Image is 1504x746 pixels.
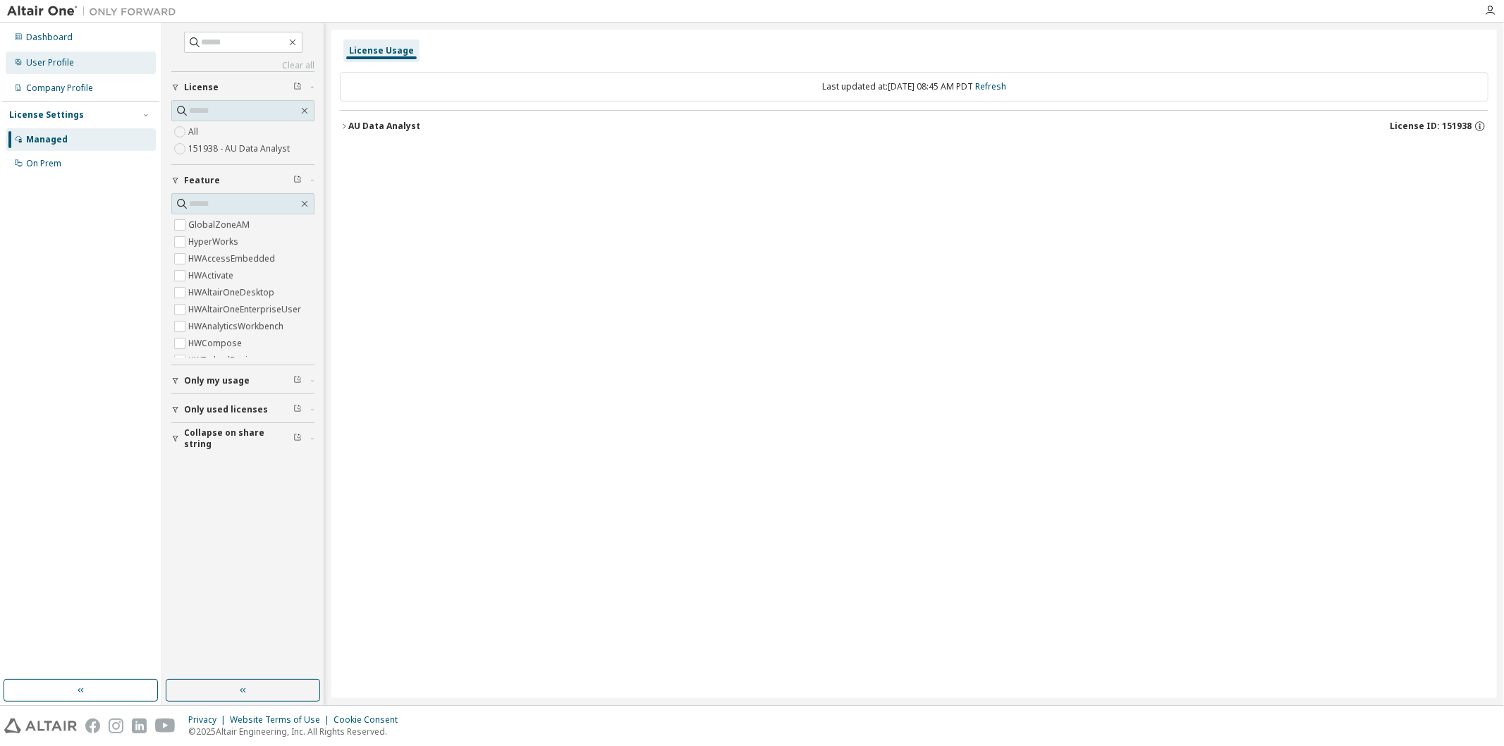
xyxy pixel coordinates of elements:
[1390,121,1472,132] span: License ID: 151938
[4,719,77,733] img: altair_logo.svg
[188,284,277,301] label: HWAltairOneDesktop
[340,72,1488,102] div: Last updated at: [DATE] 08:45 AM PDT
[171,72,314,103] button: License
[348,121,420,132] div: AU Data Analyst
[188,318,286,335] label: HWAnalyticsWorkbench
[85,719,100,733] img: facebook.svg
[188,123,201,140] label: All
[109,719,123,733] img: instagram.svg
[26,57,74,68] div: User Profile
[184,427,293,450] span: Collapse on share string
[188,335,245,352] label: HWCompose
[975,80,1006,92] a: Refresh
[188,216,252,233] label: GlobalZoneAM
[26,158,61,169] div: On Prem
[7,4,183,18] img: Altair One
[293,404,302,415] span: Clear filter
[171,365,314,396] button: Only my usage
[184,175,220,186] span: Feature
[293,82,302,93] span: Clear filter
[184,82,219,93] span: License
[188,714,230,726] div: Privacy
[188,140,293,157] label: 151938 - AU Data Analyst
[188,267,236,284] label: HWActivate
[349,45,414,56] div: License Usage
[293,375,302,386] span: Clear filter
[26,32,73,43] div: Dashboard
[155,719,176,733] img: youtube.svg
[188,352,255,369] label: HWEmbedBasic
[171,423,314,454] button: Collapse on share string
[188,301,304,318] label: HWAltairOneEnterpriseUser
[188,233,241,250] label: HyperWorks
[293,175,302,186] span: Clear filter
[230,714,334,726] div: Website Terms of Use
[171,394,314,425] button: Only used licenses
[171,60,314,71] a: Clear all
[334,714,406,726] div: Cookie Consent
[188,726,406,738] p: © 2025 Altair Engineering, Inc. All Rights Reserved.
[184,404,268,415] span: Only used licenses
[26,134,68,145] div: Managed
[293,433,302,444] span: Clear filter
[132,719,147,733] img: linkedin.svg
[9,109,84,121] div: License Settings
[171,165,314,196] button: Feature
[26,82,93,94] div: Company Profile
[188,250,278,267] label: HWAccessEmbedded
[340,111,1488,142] button: AU Data AnalystLicense ID: 151938
[184,375,250,386] span: Only my usage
